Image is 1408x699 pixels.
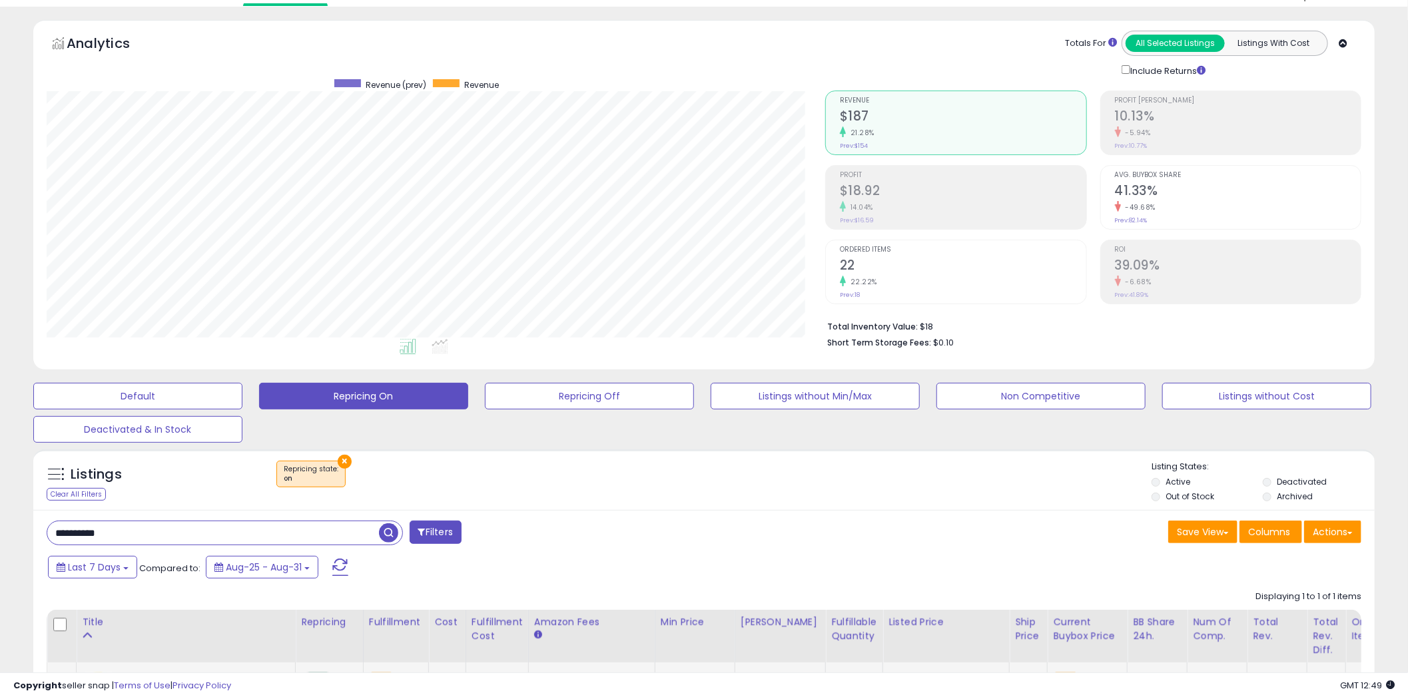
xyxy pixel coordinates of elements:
small: Prev: 41.89% [1115,291,1149,299]
span: Revenue [840,97,1086,105]
div: Current Buybox Price [1053,615,1122,643]
span: Profit [PERSON_NAME] [1115,97,1361,105]
small: 22.22% [846,277,877,287]
div: Fulfillment Cost [472,615,523,643]
a: Privacy Policy [173,679,231,692]
div: Ship Price [1015,615,1042,643]
span: Ordered Items [840,246,1086,254]
h5: Listings [71,465,122,484]
h2: 39.09% [1115,258,1361,276]
small: Prev: $16.59 [840,216,874,224]
small: 14.04% [846,202,873,212]
h2: $187 [840,109,1086,126]
a: Terms of Use [114,679,171,692]
strong: Copyright [13,679,62,692]
label: Deactivated [1277,476,1327,487]
h2: $18.92 [840,183,1086,201]
label: Archived [1277,491,1313,502]
button: Listings With Cost [1224,35,1323,52]
div: BB Share 24h. [1133,615,1182,643]
div: Amazon Fees [534,615,649,629]
small: Prev: 18 [840,291,860,299]
span: 2025-09-8 12:49 GMT [1340,679,1395,692]
button: Last 7 Days [48,556,137,579]
button: × [338,455,352,469]
div: Totals For [1065,37,1117,50]
span: Repricing state : [284,464,338,484]
span: Compared to: [139,562,200,575]
span: Aug-25 - Aug-31 [226,561,302,574]
small: Amazon Fees. [534,629,542,641]
span: Revenue (prev) [366,79,426,91]
button: Columns [1239,521,1302,543]
button: Filters [410,521,462,544]
div: Clear All Filters [47,488,106,501]
h2: 41.33% [1115,183,1361,201]
span: Profit [840,172,1086,179]
div: Ordered Items [1351,615,1400,643]
small: -49.68% [1121,202,1156,212]
button: Deactivated & In Stock [33,416,242,443]
p: Listing States: [1152,461,1375,473]
div: Listed Price [888,615,1004,629]
small: Prev: $154 [840,142,868,150]
div: Displaying 1 to 1 of 1 items [1255,590,1361,603]
button: Listings without Min/Max [711,383,920,409]
div: on [284,474,338,483]
b: Total Inventory Value: [827,321,918,332]
h2: 10.13% [1115,109,1361,126]
button: Listings without Cost [1162,383,1371,409]
h5: Analytics [67,34,156,56]
small: Prev: 82.14% [1115,216,1148,224]
span: Last 7 Days [68,561,121,574]
button: Repricing Off [485,383,694,409]
button: Default [33,383,242,409]
span: Revenue [464,79,499,91]
div: Title [82,615,290,629]
div: Include Returns [1112,63,1222,77]
span: ROI [1115,246,1361,254]
span: Columns [1248,525,1290,539]
button: Actions [1304,521,1361,543]
div: Fulfillment [369,615,423,629]
div: Total Rev. Diff. [1313,615,1340,657]
small: 21.28% [846,128,875,138]
b: Short Term Storage Fees: [827,337,931,348]
button: Save View [1168,521,1237,543]
label: Out of Stock [1166,491,1214,502]
div: Min Price [661,615,729,629]
span: Avg. Buybox Share [1115,172,1361,179]
span: $0.10 [933,336,954,349]
li: $18 [827,318,1351,334]
small: Prev: 10.77% [1115,142,1148,150]
h2: 22 [840,258,1086,276]
small: -5.94% [1121,128,1151,138]
div: [PERSON_NAME] [741,615,820,629]
div: Cost [434,615,460,629]
button: Aug-25 - Aug-31 [206,556,318,579]
div: Total Rev. [1253,615,1301,643]
div: Num of Comp. [1193,615,1241,643]
small: -6.68% [1121,277,1152,287]
label: Active [1166,476,1190,487]
button: Non Competitive [936,383,1146,409]
div: Fulfillable Quantity [831,615,877,643]
div: seller snap | | [13,680,231,692]
div: Repricing [301,615,358,629]
button: All Selected Listings [1126,35,1225,52]
button: Repricing On [259,383,468,409]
